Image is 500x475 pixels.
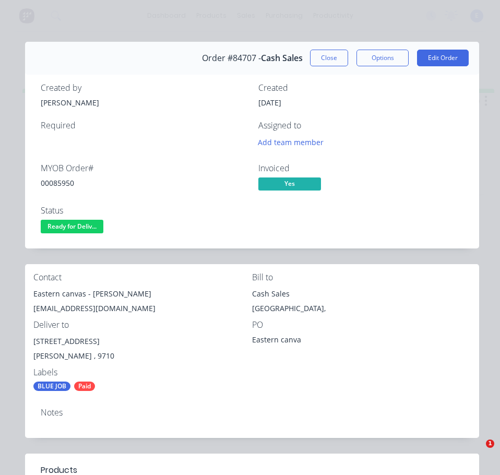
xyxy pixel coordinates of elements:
div: [GEOGRAPHIC_DATA], [252,301,471,316]
div: Eastern canvas - [PERSON_NAME][EMAIL_ADDRESS][DOMAIN_NAME] [33,287,252,320]
div: Required [41,121,246,130]
div: Deliver to [33,320,252,330]
div: [PERSON_NAME] , 9710 [33,349,252,363]
span: 1 [486,440,494,448]
span: Ready for Deliv... [41,220,103,233]
div: Bill to [252,272,471,282]
button: Close [310,50,348,66]
div: Invoiced [258,163,463,173]
div: Eastern canvas - [PERSON_NAME] [33,287,252,301]
div: MYOB Order # [41,163,246,173]
div: Status [41,206,246,216]
div: [PERSON_NAME] [41,97,246,108]
span: Order #84707 - [202,53,261,63]
div: Cash Sales [252,287,471,301]
div: Labels [33,367,252,377]
div: [STREET_ADDRESS] [33,334,252,349]
div: [STREET_ADDRESS][PERSON_NAME] , 9710 [33,334,252,367]
button: Options [356,50,409,66]
div: Assigned to [258,121,463,130]
button: Ready for Deliv... [41,220,103,235]
span: [DATE] [258,98,281,108]
div: Notes [41,408,463,418]
div: Created by [41,83,246,93]
button: Add team member [258,135,329,149]
div: Cash Sales[GEOGRAPHIC_DATA], [252,287,471,320]
button: Add team member [253,135,329,149]
button: Edit Order [417,50,469,66]
div: Created [258,83,463,93]
div: Paid [74,382,95,391]
iframe: Intercom live chat [465,440,490,465]
div: PO [252,320,471,330]
div: BLUE JOB [33,382,70,391]
div: [EMAIL_ADDRESS][DOMAIN_NAME] [33,301,252,316]
div: Eastern canva [252,334,383,349]
span: Yes [258,177,321,191]
div: Contact [33,272,252,282]
span: Cash Sales [261,53,303,63]
div: 00085950 [41,177,246,188]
